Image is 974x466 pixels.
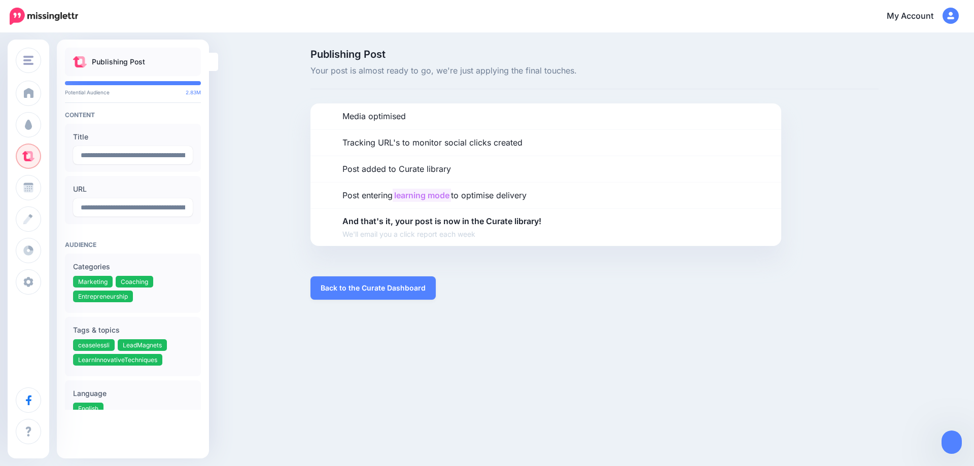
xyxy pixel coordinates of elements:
span: Marketing [78,278,108,285]
label: Title [73,131,193,143]
label: URL [73,183,193,195]
label: Tags & topics [73,324,193,336]
img: Missinglettr [10,8,78,25]
span: LeadMagnets [123,341,162,349]
p: Publishing Post [92,56,145,68]
mark: learning mode [393,189,451,202]
label: Language [73,387,193,400]
p: Tracking URL's to monitor social clicks created [342,136,523,150]
img: curate.png [73,56,87,67]
span: English [78,405,98,412]
img: menu.png [23,56,33,65]
p: Media optimised [342,110,406,123]
span: LearnInnovativeTechniques [78,356,157,364]
h4: Content [65,111,201,119]
span: ceaselessli [78,341,110,349]
h4: Audience [65,241,201,248]
p: And that's it, your post is now in the Curate library! [342,215,541,240]
a: My Account [877,4,959,29]
p: Potential Audience [65,89,201,95]
p: Post added to Curate library [342,163,451,176]
span: We'll email you a click report each week [342,228,541,240]
span: Publishing Post [310,49,879,59]
label: Categories [73,261,193,273]
span: Coaching [121,278,148,285]
span: Your post is almost ready to go, we're just applying the final touches. [310,64,879,78]
span: 2.83M [186,89,201,95]
span: Entrepreneurship [78,293,128,300]
p: Post entering to optimise delivery [342,189,527,202]
a: Back to the Curate Dashboard [310,276,436,300]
